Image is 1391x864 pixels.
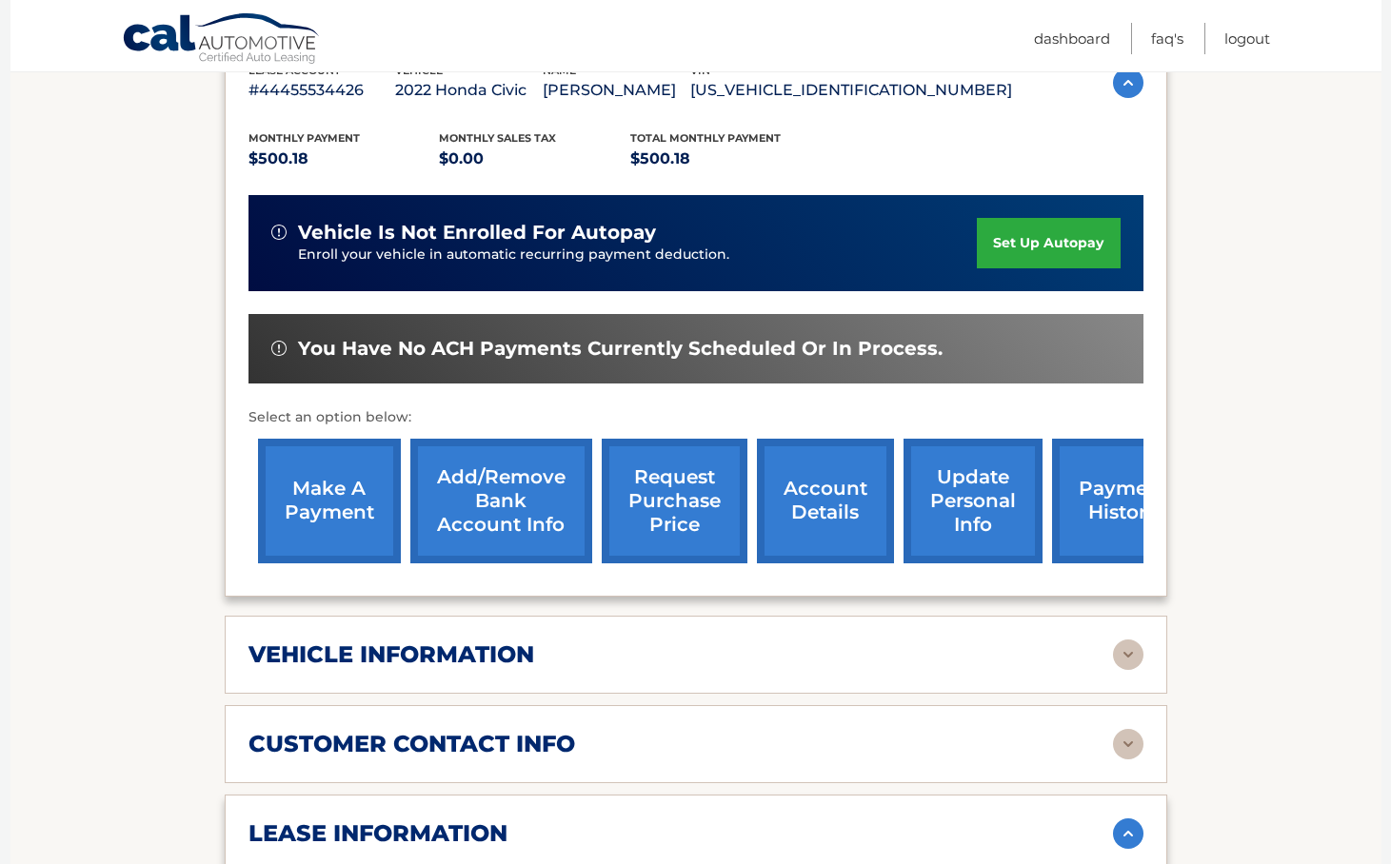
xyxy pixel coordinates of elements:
[1113,729,1143,759] img: accordion-rest.svg
[1151,23,1183,54] a: FAQ's
[904,439,1043,563] a: update personal info
[1113,639,1143,670] img: accordion-rest.svg
[439,131,556,145] span: Monthly sales Tax
[630,131,781,145] span: Total Monthly Payment
[757,439,894,563] a: account details
[248,131,360,145] span: Monthly Payment
[1052,439,1195,563] a: payment history
[271,341,287,356] img: alert-white.svg
[248,819,507,848] h2: lease information
[602,439,747,563] a: request purchase price
[1113,68,1143,98] img: accordion-active.svg
[248,730,575,758] h2: customer contact info
[410,439,592,563] a: Add/Remove bank account info
[248,146,440,172] p: $500.18
[248,406,1143,429] p: Select an option below:
[630,146,822,172] p: $500.18
[248,640,534,669] h2: vehicle information
[122,12,322,68] a: Cal Automotive
[298,337,943,361] span: You have no ACH payments currently scheduled or in process.
[439,146,630,172] p: $0.00
[1113,818,1143,849] img: accordion-active.svg
[298,221,656,245] span: vehicle is not enrolled for autopay
[1034,23,1110,54] a: Dashboard
[298,245,978,265] p: Enroll your vehicle in automatic recurring payment deduction.
[258,439,401,563] a: make a payment
[690,77,1012,104] p: [US_VEHICLE_IDENTIFICATION_NUMBER]
[543,77,690,104] p: [PERSON_NAME]
[271,225,287,240] img: alert-white.svg
[977,218,1120,268] a: set up autopay
[1224,23,1270,54] a: Logout
[248,77,396,104] p: #44455534426
[395,77,543,104] p: 2022 Honda Civic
